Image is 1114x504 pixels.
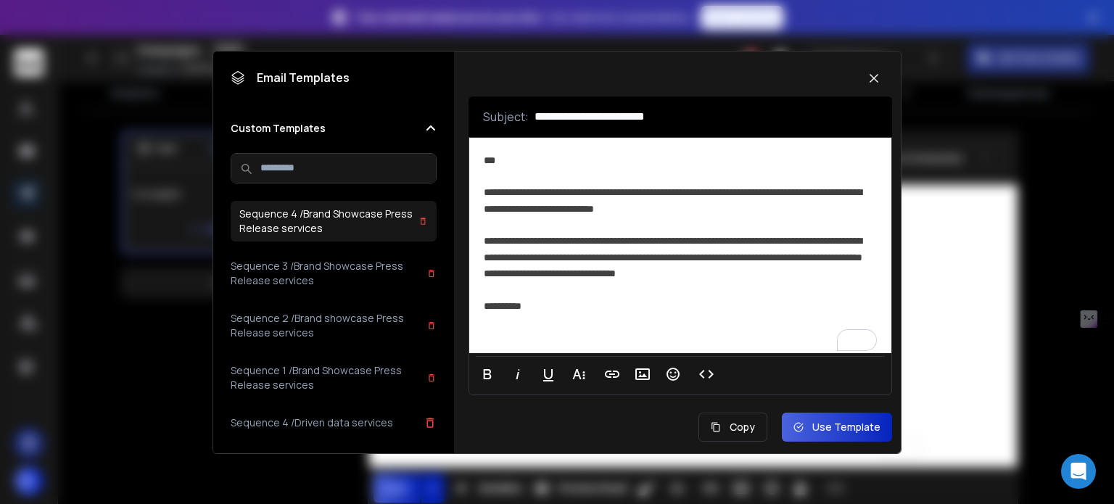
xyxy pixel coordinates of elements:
[231,311,426,340] h3: Sequence 2 /Brand showcase Press Release services
[693,360,720,389] button: Code View
[239,207,418,236] h3: Sequence 4 /Brand Showcase Press Release services
[231,69,350,86] h1: Email Templates
[565,360,593,389] button: More Text
[231,363,426,392] h3: Sequence 1 /Brand Showcase Press Release services
[782,413,892,442] button: Use Template
[474,360,501,389] button: Bold (Ctrl+B)
[231,259,426,288] h3: Sequence 3 /Brand Showcase Press Release services
[469,138,891,354] div: To enrich screen reader interactions, please activate Accessibility in Grammarly extension settings
[535,360,562,389] button: Underline (Ctrl+U)
[231,121,326,136] h2: Custom Templates
[504,360,532,389] button: Italic (Ctrl+I)
[231,121,437,136] button: Custom Templates
[1061,454,1096,489] div: Open Intercom Messenger
[483,108,529,125] p: Subject:
[698,413,767,442] button: Copy
[629,360,656,389] button: Insert Image (Ctrl+P)
[659,360,687,389] button: Emoticons
[598,360,626,389] button: Insert Link (Ctrl+K)
[231,416,393,430] h3: Sequence 4 /Driven data services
